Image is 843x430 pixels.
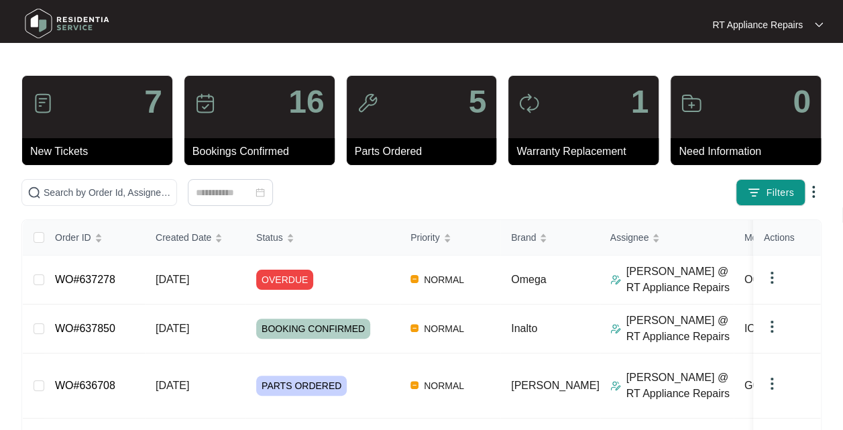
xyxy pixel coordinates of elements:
img: Vercel Logo [410,381,418,389]
span: [DATE] [156,380,189,391]
a: WO#636708 [55,380,115,391]
span: Assignee [610,230,649,245]
img: dropdown arrow [805,184,822,200]
img: icon [32,93,54,114]
span: [PERSON_NAME] [511,380,600,391]
p: [PERSON_NAME] @ RT Appliance Repairs [626,370,734,402]
p: [PERSON_NAME] @ RT Appliance Repairs [626,313,734,345]
p: Bookings Confirmed [192,144,335,160]
span: Created Date [156,230,211,245]
th: Status [245,220,400,256]
p: Warranty Replacement [516,144,659,160]
p: 0 [793,86,811,118]
a: WO#637850 [55,323,115,334]
button: filter iconFilters [736,179,805,206]
th: Assignee [600,220,734,256]
p: 7 [144,86,162,118]
p: Need Information [679,144,821,160]
input: Search by Order Id, Assignee Name, Customer Name, Brand and Model [44,185,171,200]
span: Priority [410,230,440,245]
img: dropdown arrow [764,319,780,335]
span: NORMAL [418,378,469,394]
span: Inalto [511,323,537,334]
img: icon [518,93,540,114]
span: Model [744,230,770,245]
span: Brand [511,230,536,245]
img: dropdown arrow [764,270,780,286]
img: Assigner Icon [610,323,621,334]
img: search-icon [27,186,41,199]
img: Vercel Logo [410,324,418,332]
span: [DATE] [156,323,189,334]
th: Order ID [44,220,145,256]
p: [PERSON_NAME] @ RT Appliance Repairs [626,264,734,296]
span: PARTS ORDERED [256,376,347,396]
img: dropdown arrow [815,21,823,28]
img: residentia service logo [20,3,114,44]
img: Assigner Icon [610,274,621,285]
span: OVERDUE [256,270,313,290]
span: NORMAL [418,272,469,288]
span: NORMAL [418,321,469,337]
th: Actions [753,220,820,256]
p: 5 [469,86,487,118]
span: Order ID [55,230,91,245]
p: RT Appliance Repairs [712,18,803,32]
p: 1 [630,86,649,118]
p: Parts Ordered [355,144,497,160]
a: WO#637278 [55,274,115,285]
p: 16 [288,86,324,118]
img: dropdown arrow [764,376,780,392]
img: Assigner Icon [610,380,621,391]
img: Vercel Logo [410,275,418,283]
img: icon [194,93,216,114]
th: Brand [500,220,600,256]
span: [DATE] [156,274,189,285]
span: Omega [511,274,546,285]
th: Created Date [145,220,245,256]
span: Filters [766,186,794,200]
th: Priority [400,220,500,256]
img: icon [357,93,378,114]
p: New Tickets [30,144,172,160]
span: Status [256,230,283,245]
img: filter icon [747,186,761,199]
img: icon [681,93,702,114]
span: BOOKING CONFIRMED [256,319,370,339]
